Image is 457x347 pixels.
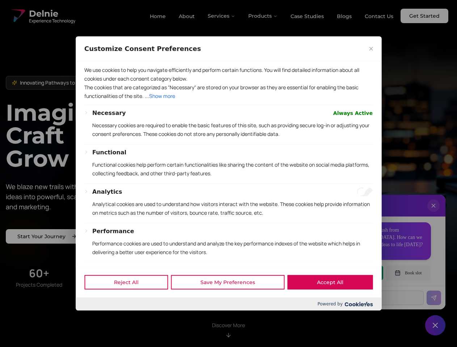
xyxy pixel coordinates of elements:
[92,160,373,178] p: Functional cookies help perform certain functionalities like sharing the content of the website o...
[92,227,134,236] button: Performance
[171,275,284,290] button: Save My Preferences
[344,302,373,307] img: Cookieyes logo
[84,275,168,290] button: Reject All
[92,200,373,217] p: Analytical cookies are used to understand how visitors interact with the website. These cookies h...
[149,92,175,100] button: Show more
[333,109,373,117] span: Always Active
[84,83,373,100] p: The cookies that are categorized as "Necessary" are stored on your browser as they are essential ...
[76,297,381,310] div: Powered by
[92,121,373,138] p: Necessary cookies are required to enable the basic features of this site, such as providing secur...
[92,239,373,257] p: Performance cookies are used to understand and analyze the key performance indexes of the website...
[92,188,122,196] button: Analytics
[84,44,201,53] span: Customize Consent Preferences
[84,66,373,83] p: We use cookies to help you navigate efficiently and perform certain functions. You will find deta...
[92,148,126,157] button: Functional
[357,188,373,196] input: Enable Analytics
[287,275,373,290] button: Accept All
[369,47,373,51] img: Close
[92,109,126,117] button: Necessary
